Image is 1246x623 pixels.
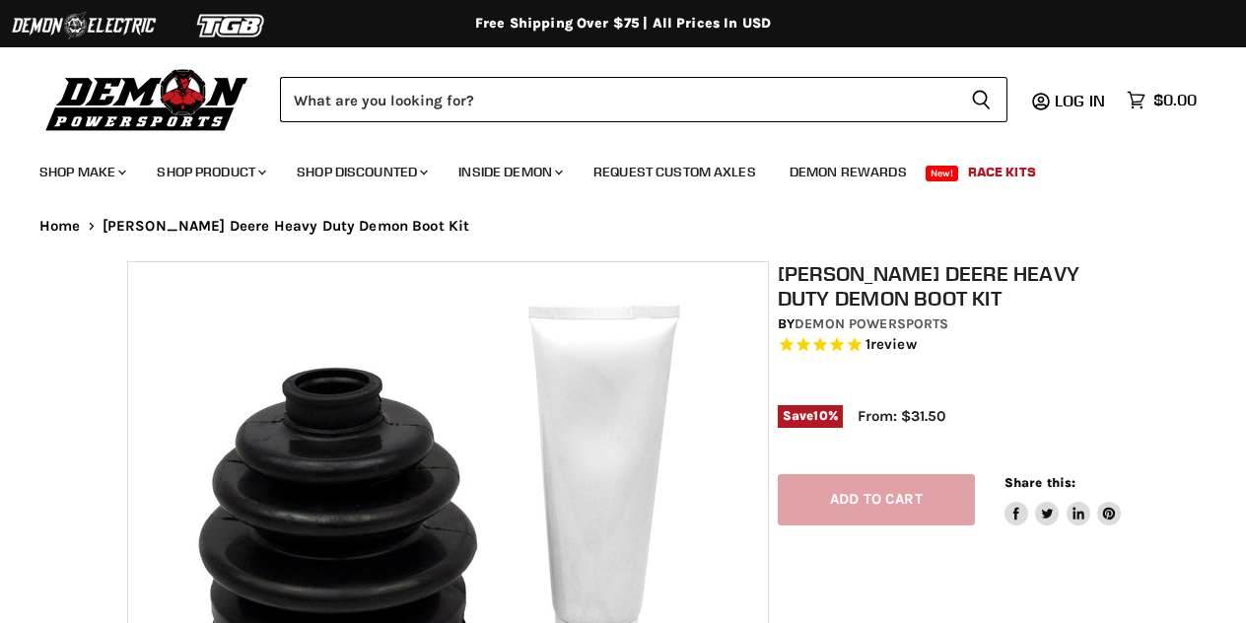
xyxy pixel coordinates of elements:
a: Home [39,218,81,235]
a: Shop Discounted [282,152,440,192]
span: review [870,336,917,354]
span: Log in [1055,91,1105,110]
img: Demon Electric Logo 2 [10,7,158,44]
a: Request Custom Axles [579,152,771,192]
span: 10 [813,408,827,423]
span: [PERSON_NAME] Deere Heavy Duty Demon Boot Kit [103,218,470,235]
aside: Share this: [1004,474,1122,526]
button: Search [955,77,1007,122]
img: TGB Logo 2 [158,7,306,44]
div: by [778,313,1128,335]
input: Search [280,77,955,122]
a: Demon Powersports [795,315,948,332]
ul: Main menu [25,144,1192,192]
span: Share this: [1004,475,1075,490]
span: 1 reviews [865,336,917,354]
span: Rated 5.0 out of 5 stars 1 reviews [778,335,1128,356]
span: New! [926,166,959,181]
span: Save % [778,405,843,427]
a: Race Kits [953,152,1051,192]
img: Demon Powersports [39,64,255,134]
h1: [PERSON_NAME] Deere Heavy Duty Demon Boot Kit [778,261,1128,311]
a: Log in [1046,92,1117,109]
span: $0.00 [1153,91,1197,109]
a: $0.00 [1117,86,1207,114]
a: Shop Product [142,152,278,192]
a: Shop Make [25,152,138,192]
a: Demon Rewards [775,152,922,192]
span: From: $31.50 [858,407,945,425]
form: Product [280,77,1007,122]
a: Inside Demon [444,152,575,192]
